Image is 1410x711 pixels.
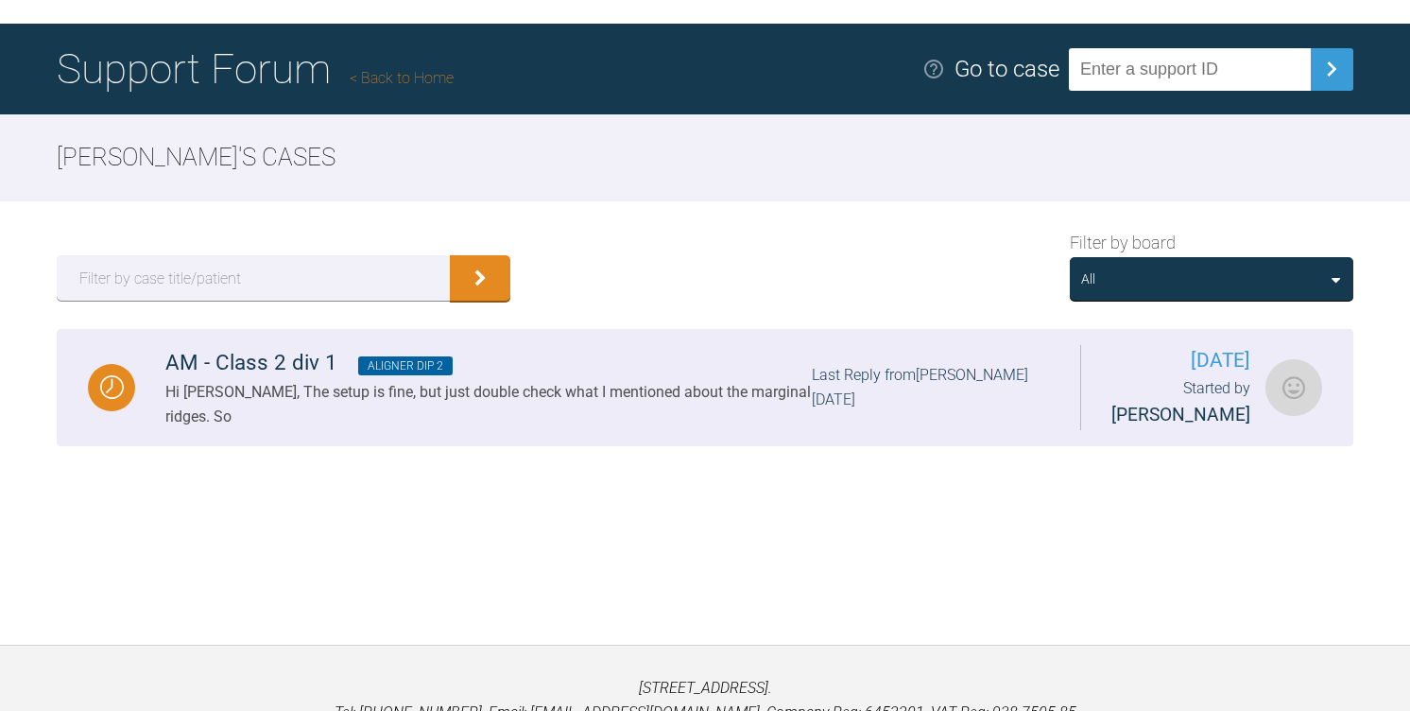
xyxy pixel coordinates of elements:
h1: Support Forum [57,36,454,102]
img: Waiting [100,375,124,399]
img: help.e70b9f3d.svg [922,58,945,80]
input: Filter by case title/patient [57,255,450,301]
img: chevronRight.28bd32b0.svg [1316,54,1347,84]
span: [PERSON_NAME] [1111,404,1250,425]
div: AM - Class 2 div 1 [165,346,812,380]
div: Go to case [954,51,1059,87]
span: Aligner Dip 2 [358,356,453,375]
span: Filter by board [1070,230,1176,257]
div: All [1081,269,1095,289]
div: Hi [PERSON_NAME], The setup is fine, but just double check what I mentioned about the marginal ri... [165,380,812,428]
h2: [PERSON_NAME] 's Cases [57,138,1353,178]
span: [DATE] [1111,345,1250,376]
img: Yuliya Khober [1265,359,1322,416]
div: Last Reply from [PERSON_NAME] [DATE] [812,363,1050,411]
a: WaitingAM - Class 2 div 1 Aligner Dip 2Hi [PERSON_NAME], The setup is fine, but just double check... [57,329,1353,446]
input: Enter a support ID [1069,48,1311,91]
a: Back to Home [350,69,454,87]
div: Started by [1111,376,1250,429]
